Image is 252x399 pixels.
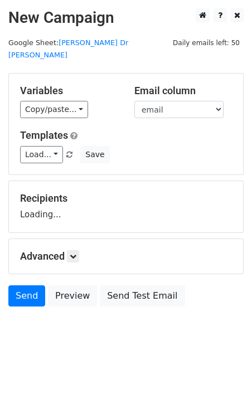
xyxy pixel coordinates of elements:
a: Preview [48,285,97,306]
button: Save [80,146,109,163]
div: Loading... [20,192,232,221]
h5: Advanced [20,250,232,262]
h5: Email column [134,85,232,97]
h2: New Campaign [8,8,244,27]
a: Copy/paste... [20,101,88,118]
a: Load... [20,146,63,163]
a: Templates [20,129,68,141]
a: Send [8,285,45,306]
small: Google Sheet: [8,38,128,60]
h5: Variables [20,85,118,97]
a: [PERSON_NAME] Dr [PERSON_NAME] [8,38,128,60]
a: Send Test Email [100,285,185,306]
span: Daily emails left: 50 [169,37,244,49]
h5: Recipients [20,192,232,205]
a: Daily emails left: 50 [169,38,244,47]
